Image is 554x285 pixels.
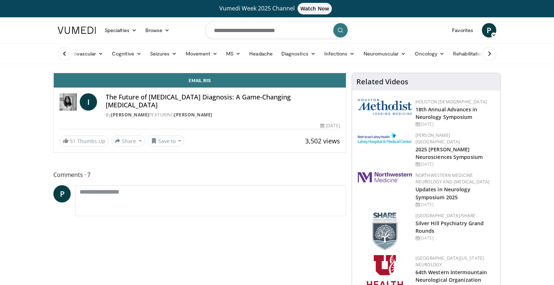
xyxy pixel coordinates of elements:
[219,4,335,12] span: Vumedi Week 2025 Channel
[415,146,483,160] a: 2025 [PERSON_NAME] Neurosciences Symposium
[358,132,412,144] img: e7977282-282c-4444-820d-7cc2733560fd.jpg.150x105_q85_autocrop_double_scale_upscale_version-0.2.jpg
[410,46,449,61] a: Oncology
[60,93,77,111] img: Dr. Iris Gorfinkel
[106,112,340,118] div: By FEATURING
[245,46,277,61] a: Headache
[111,135,145,147] button: Share
[415,255,484,268] a: [GEOGRAPHIC_DATA][US_STATE] Neurology
[80,93,97,111] a: I
[277,46,320,61] a: Diagnostics
[100,23,141,37] a: Specialties
[415,186,470,200] a: Updates in Neurology Symposium 2025
[356,77,408,86] h4: Related Videos
[415,220,484,234] a: Silver Hill Psychiatry Grand Rounds
[181,46,222,61] a: Movement
[320,46,359,61] a: Infections
[54,73,346,88] a: Email Iris
[222,46,245,61] a: MS
[141,23,174,37] a: Browse
[60,135,109,147] a: 51 Thumbs Up
[415,201,494,208] div: [DATE]
[205,22,349,39] input: Search topics, interventions
[53,46,107,61] a: Cerebrovascular
[146,46,181,61] a: Seizures
[298,3,332,14] span: Watch Now
[415,99,487,105] a: Houston [DEMOGRAPHIC_DATA]
[59,3,495,14] a: Vumedi Week 2025 ChannelWatch Now
[415,121,494,128] div: [DATE]
[415,213,476,219] a: [GEOGRAPHIC_DATA]/SHARE
[305,137,340,145] span: 3,502 views
[107,46,146,61] a: Cognitive
[448,23,478,37] a: Favorites
[174,112,212,118] a: [PERSON_NAME]
[358,172,412,182] img: 2a462fb6-9365-492a-ac79-3166a6f924d8.png.150x105_q85_autocrop_double_scale_upscale_version-0.2.jpg
[58,27,96,34] img: VuMedi Logo
[53,170,346,179] span: Comments 7
[415,161,494,168] div: [DATE]
[111,112,149,118] a: [PERSON_NAME]
[449,46,488,61] a: Rehabilitation
[320,123,340,129] div: [DATE]
[482,23,496,37] a: P
[415,172,490,185] a: Northwestern Medicine Neurology and [MEDICAL_DATA]
[70,138,76,144] span: 51
[53,185,71,202] a: P
[106,93,340,109] h4: The Future of [MEDICAL_DATA] Diagnosis: A Game-Changing [MEDICAL_DATA]
[415,132,460,145] a: [PERSON_NAME][GEOGRAPHIC_DATA]
[359,46,410,61] a: Neuromuscular
[415,235,494,241] div: [DATE]
[148,135,185,147] button: Save to
[372,213,397,250] img: f8aaeb6d-318f-4fcf-bd1d-54ce21f29e87.png.150x105_q85_autocrop_double_scale_upscale_version-0.2.png
[358,99,412,115] img: 5e4488cc-e109-4a4e-9fd9-73bb9237ee91.png.150x105_q85_autocrop_double_scale_upscale_version-0.2.png
[415,106,477,120] a: 18th Annual Advances in Neurology Symposium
